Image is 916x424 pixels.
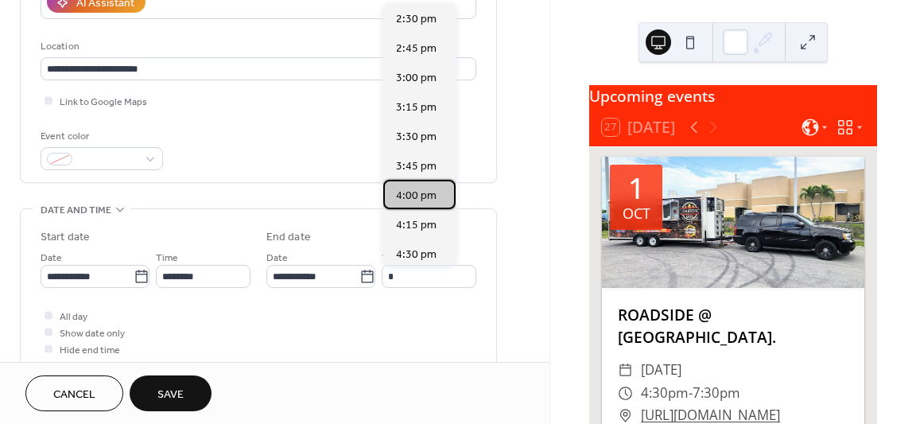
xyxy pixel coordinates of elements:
[396,158,437,175] span: 3:45 pm
[618,304,776,348] a: ROADSIDE @ [GEOGRAPHIC_DATA].
[396,99,437,116] span: 3:15 pm
[693,382,740,405] span: 7:30pm
[53,387,95,403] span: Cancel
[396,129,437,146] span: 3:30 pm
[266,250,288,266] span: Date
[641,382,689,405] span: 4:30pm
[41,229,90,246] div: Start date
[41,128,160,145] div: Event color
[41,250,62,266] span: Date
[41,38,473,55] div: Location
[396,247,437,263] span: 4:30 pm
[60,309,87,325] span: All day
[157,387,184,403] span: Save
[623,206,650,220] div: Oct
[618,359,633,382] div: ​
[689,382,693,405] span: -
[589,85,877,108] div: Upcoming events
[396,70,437,87] span: 3:00 pm
[60,325,125,342] span: Show date only
[396,11,437,28] span: 2:30 pm
[41,202,111,219] span: Date and time
[266,229,311,246] div: End date
[60,94,147,111] span: Link to Google Maps
[25,375,123,411] button: Cancel
[641,359,681,382] span: [DATE]
[618,382,633,405] div: ​
[628,174,645,203] div: 1
[130,375,212,411] button: Save
[396,217,437,234] span: 4:15 pm
[156,250,178,266] span: Time
[396,41,437,57] span: 2:45 pm
[382,250,404,266] span: Time
[396,188,437,204] span: 4:00 pm
[60,342,120,359] span: Hide end time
